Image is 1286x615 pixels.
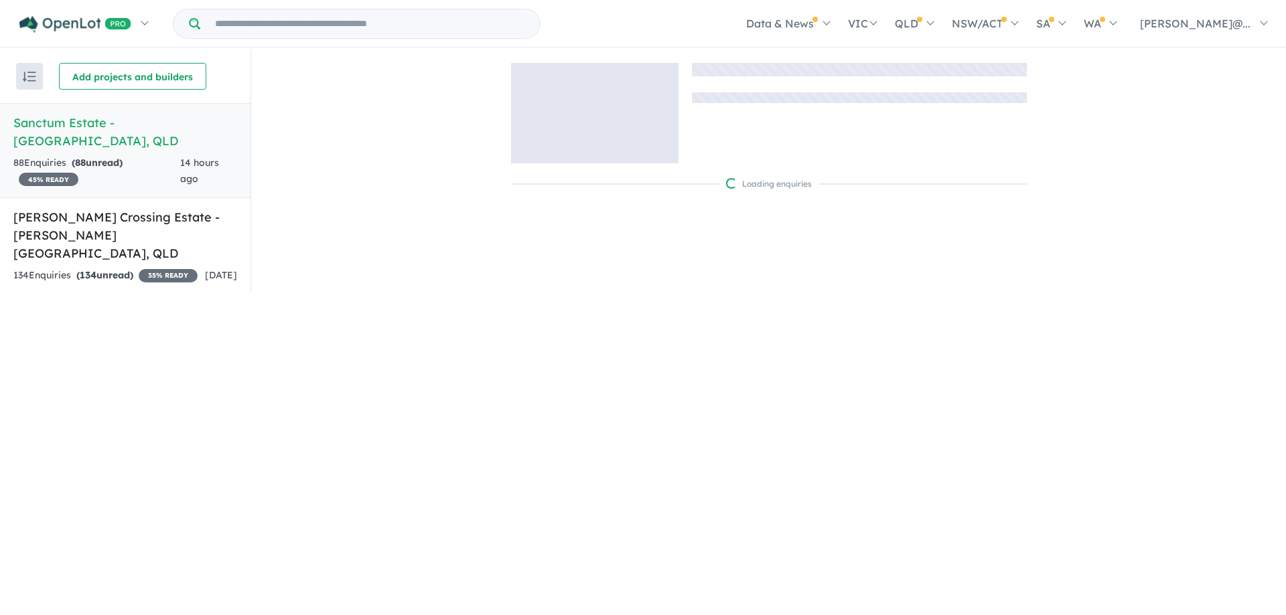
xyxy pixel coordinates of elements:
h5: [PERSON_NAME] Crossing Estate - [PERSON_NAME][GEOGRAPHIC_DATA] , QLD [13,208,237,262]
div: 88 Enquir ies [13,155,180,187]
img: sort.svg [23,72,36,82]
input: Try estate name, suburb, builder or developer [203,9,537,38]
span: 45 % READY [19,173,78,186]
span: [PERSON_NAME]@... [1140,17,1251,30]
span: 35 % READY [139,269,198,282]
span: 134 [80,269,96,281]
span: 88 [75,157,86,169]
div: Loading enquiries [726,177,812,191]
img: Openlot PRO Logo White [19,16,131,33]
strong: ( unread) [72,157,123,169]
h5: Sanctum Estate - [GEOGRAPHIC_DATA] , QLD [13,114,237,150]
button: Add projects and builders [59,63,206,90]
span: [DATE] [205,269,237,281]
div: 134 Enquir ies [13,268,198,284]
span: 14 hours ago [180,157,219,185]
strong: ( unread) [76,269,133,281]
